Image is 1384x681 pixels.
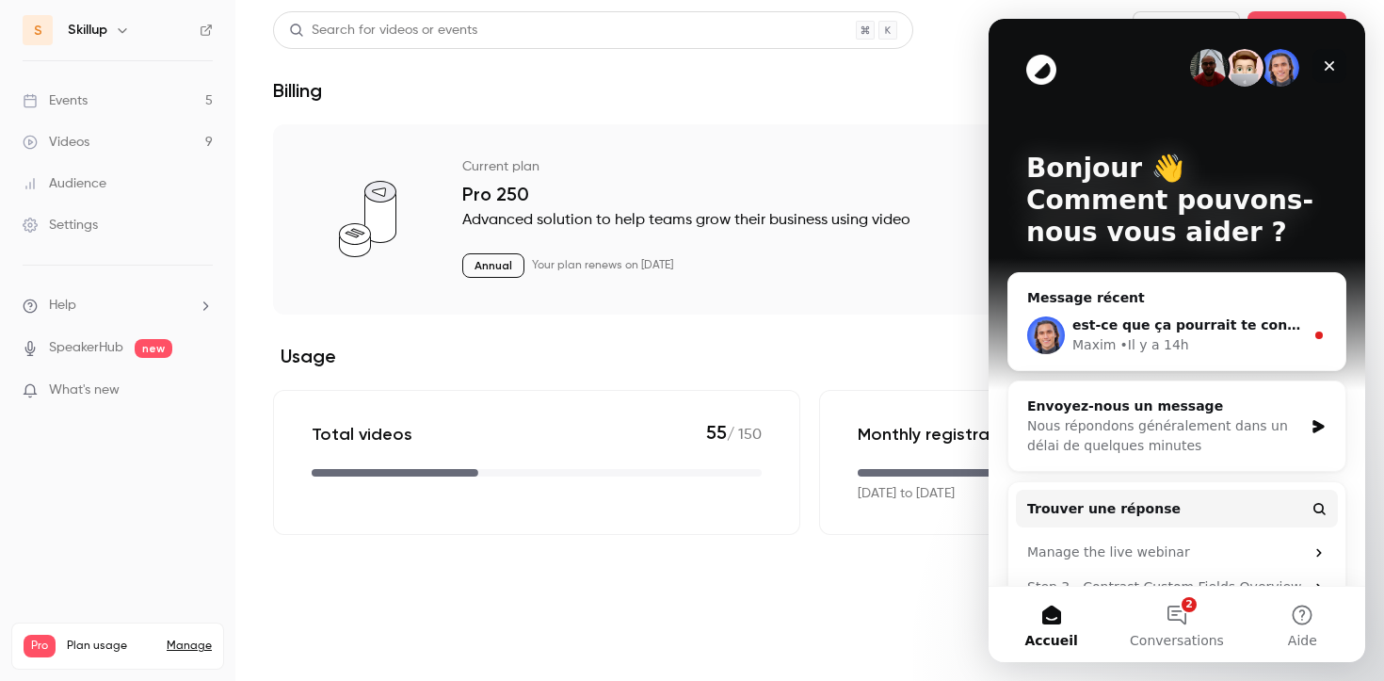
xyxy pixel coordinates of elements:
a: Manage [167,639,212,654]
p: Current plan [462,157,539,176]
span: Plan usage [67,639,155,654]
p: / 150 [706,421,762,446]
span: 55 [706,421,727,444]
p: Annual [462,253,524,278]
h2: Usage [273,345,1346,367]
iframe: Intercom live chat [989,19,1365,662]
div: Audience [23,174,106,193]
p: [DATE] to [DATE] [858,484,955,504]
p: Monthly registrants [858,423,1015,446]
section: billing [273,124,1346,535]
span: Help [49,296,76,316]
h6: Skillup [68,21,107,40]
span: What's new [49,381,120,400]
div: Videos [23,133,89,152]
h1: Billing [273,79,322,102]
p: Your plan renews on [DATE] [532,258,673,273]
div: Search for videos or events [289,21,477,41]
div: Settings [23,216,98,235]
a: SpeakerHub [49,338,123,358]
span: new [135,339,172,358]
div: Events [23,91,88,110]
button: Schedule [1247,11,1346,49]
span: Pro [24,635,56,657]
span: S [34,21,42,41]
p: Pro 250 [462,183,1309,205]
button: New video [1133,11,1240,49]
p: Advanced solution to help teams grow their business using video [462,209,1309,232]
iframe: Noticeable Trigger [190,382,213,399]
p: Total videos [312,423,412,446]
li: help-dropdown-opener [23,296,213,316]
